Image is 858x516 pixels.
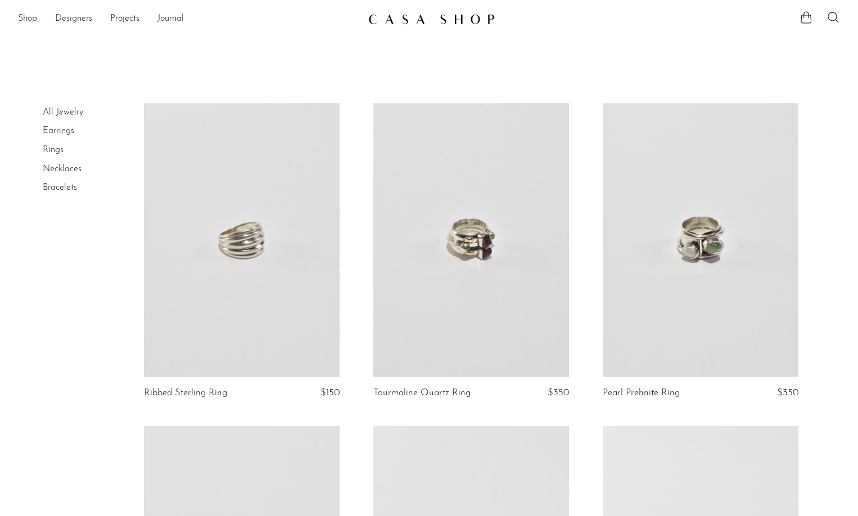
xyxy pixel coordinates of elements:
a: Designers [55,12,92,26]
nav: Desktop navigation [18,10,359,29]
a: Shop [18,12,37,26]
a: Earrings [43,126,74,135]
span: $150 [320,388,340,398]
a: All Jewelry [43,108,83,117]
a: Journal [157,12,184,26]
span: $350 [548,388,569,398]
a: Pearl Prehnite Ring [603,388,680,398]
a: Bracelets [43,183,77,192]
a: Ribbed Sterling Ring [144,388,227,398]
a: Tourmaline Quartz Ring [373,388,471,398]
a: Necklaces [43,165,82,173]
span: $350 [777,388,798,398]
a: Projects [110,12,139,26]
a: Rings [43,145,64,154]
ul: NEW HEADER MENU [18,10,359,29]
